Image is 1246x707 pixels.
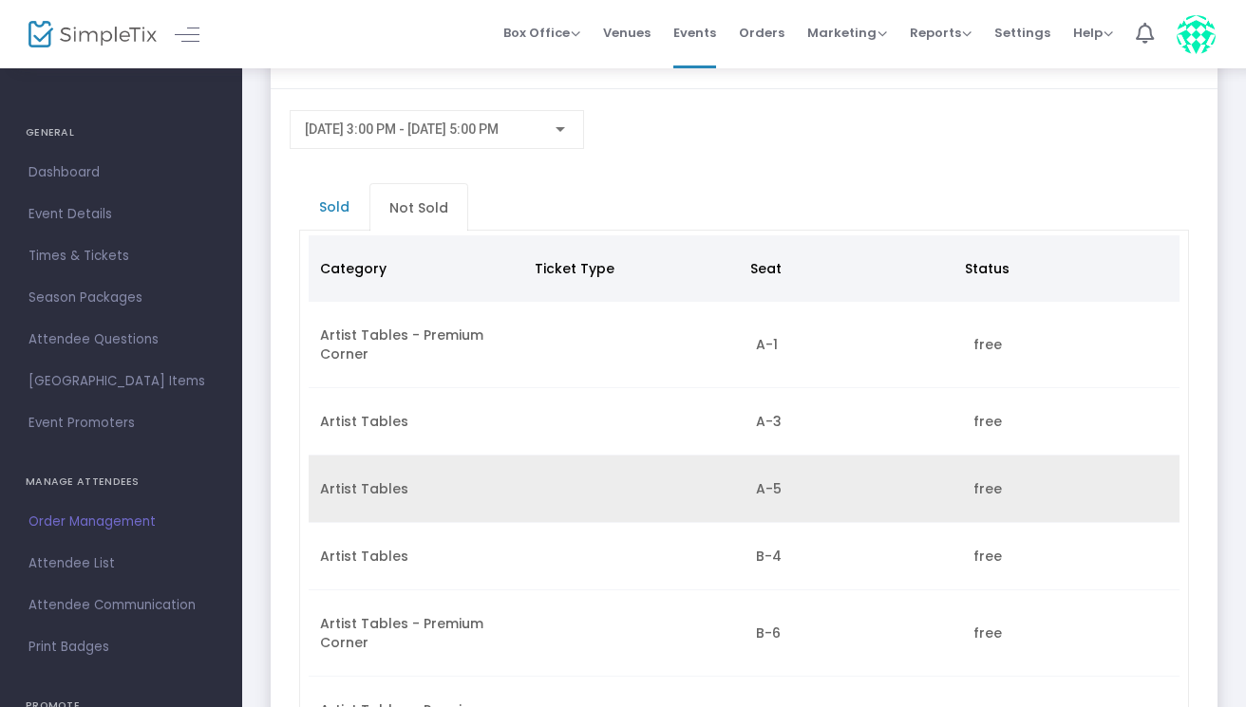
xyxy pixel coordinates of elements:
td: Artist Tables [309,456,526,523]
span: free [973,335,1002,354]
td: Artist Tables - Premium Corner [309,302,526,388]
td: A-5 [745,456,962,523]
span: [GEOGRAPHIC_DATA] Items [28,369,214,394]
span: Event Promoters [28,411,214,436]
span: Event Details [28,202,214,227]
span: Reports [910,24,972,42]
span: Season Packages [28,286,214,310]
span: Help [1073,24,1113,42]
span: free [973,623,1002,642]
th: Category [309,235,523,302]
td: A-3 [745,388,962,456]
td: Artist Tables - Premium Corner [309,590,526,677]
th: Seat [739,235,953,302]
span: Order Management [28,510,214,534]
th: Status [953,235,1168,302]
span: Attendee List [28,551,214,576]
td: B-6 [745,590,962,677]
span: Dashboard [28,160,214,185]
td: Artist Tables [309,388,526,456]
td: A-1 [745,302,962,388]
span: Settings [994,9,1050,57]
span: free [973,547,1002,566]
span: free [973,479,1002,498]
h4: MANAGE ATTENDEES [26,463,217,501]
span: Orders [739,9,784,57]
span: Venues [603,9,651,57]
td: Artist Tables [309,523,526,590]
span: Sold [308,192,361,222]
span: Attendee Communication [28,593,214,618]
span: Box Office [503,24,580,42]
th: Ticket Type [523,235,738,302]
span: Not Sold [378,192,460,223]
span: Marketing [807,24,887,42]
span: [DATE] 3:00 PM - [DATE] 5:00 PM [305,121,499,137]
span: Times & Tickets [28,244,214,269]
span: Attendee Questions [28,327,214,352]
span: Events [673,9,716,57]
h4: GENERAL [26,114,217,152]
td: B-4 [745,523,962,590]
span: free [973,412,1002,431]
span: Print Badges [28,635,214,660]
